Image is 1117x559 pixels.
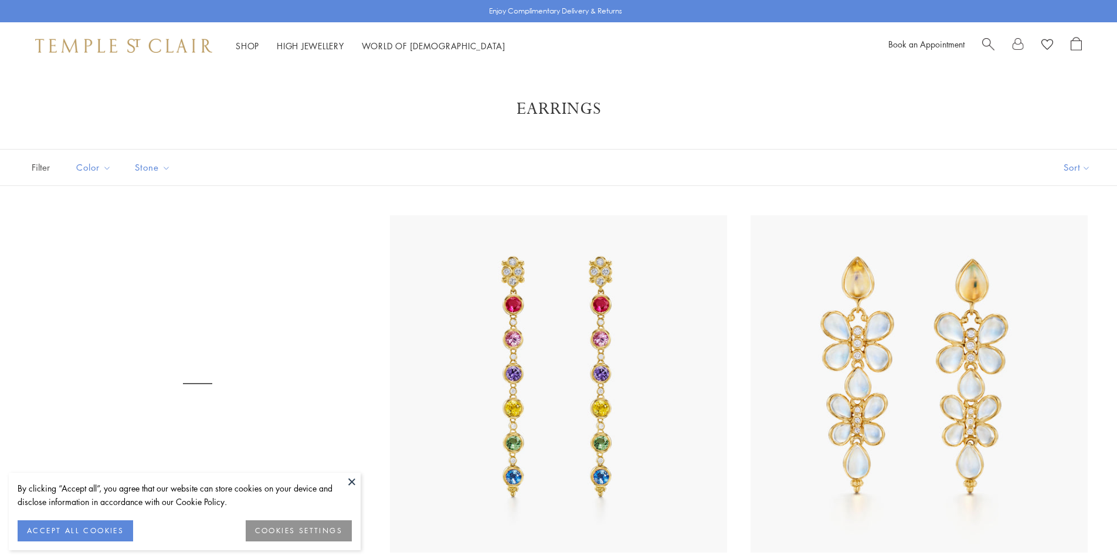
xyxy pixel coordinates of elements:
[390,215,727,553] img: 18K Rainbow Drop Earrings
[888,38,965,50] a: Book an Appointment
[18,520,133,541] button: ACCEPT ALL COOKIES
[246,520,352,541] button: COOKIES SETTINGS
[1037,150,1117,185] button: Show sort by
[751,215,1088,553] img: 18K Luna Flutter Drop Earrings
[982,37,994,55] a: Search
[18,482,352,509] div: By clicking “Accept all”, you agree that our website can store cookies on your device and disclos...
[489,5,622,17] p: Enjoy Complimentary Delivery & Returns
[362,40,505,52] a: World of [DEMOGRAPHIC_DATA]World of [DEMOGRAPHIC_DATA]
[236,39,505,53] nav: Main navigation
[1071,37,1082,55] a: Open Shopping Bag
[29,215,366,553] a: 18K Moonshot Drop Earrings
[47,99,1070,120] h1: Earrings
[67,154,120,181] button: Color
[277,40,344,52] a: High JewelleryHigh Jewellery
[126,154,179,181] button: Stone
[129,160,179,175] span: Stone
[1041,37,1053,55] a: View Wishlist
[236,40,259,52] a: ShopShop
[35,39,212,53] img: Temple St. Clair
[70,160,120,175] span: Color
